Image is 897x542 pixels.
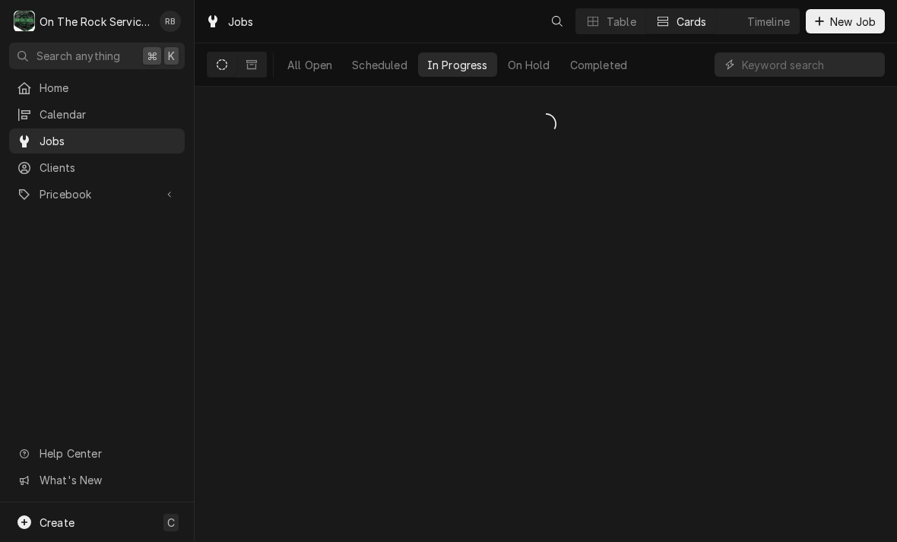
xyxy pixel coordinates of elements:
[160,11,181,32] div: Ray Beals's Avatar
[40,133,177,149] span: Jobs
[742,52,877,77] input: Keyword search
[160,11,181,32] div: RB
[806,9,885,33] button: New Job
[40,445,176,461] span: Help Center
[40,472,176,488] span: What's New
[9,155,185,180] a: Clients
[9,468,185,493] a: Go to What's New
[14,11,35,32] div: On The Rock Services's Avatar
[607,14,636,30] div: Table
[747,14,790,30] div: Timeline
[427,57,488,73] div: In Progress
[40,14,151,30] div: On The Rock Services
[508,57,550,73] div: On Hold
[167,515,175,531] span: C
[195,108,897,140] div: In Progress Jobs List Loading
[827,14,879,30] span: New Job
[535,108,556,140] span: Loading...
[40,160,177,176] span: Clients
[9,75,185,100] a: Home
[14,11,35,32] div: O
[545,9,569,33] button: Open search
[352,57,407,73] div: Scheduled
[287,57,332,73] div: All Open
[570,57,627,73] div: Completed
[677,14,707,30] div: Cards
[9,102,185,127] a: Calendar
[9,441,185,466] a: Go to Help Center
[9,182,185,207] a: Go to Pricebook
[40,186,154,202] span: Pricebook
[9,128,185,154] a: Jobs
[36,48,120,64] span: Search anything
[168,48,175,64] span: K
[147,48,157,64] span: ⌘
[40,80,177,96] span: Home
[9,43,185,69] button: Search anything⌘K
[40,106,177,122] span: Calendar
[40,516,74,529] span: Create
